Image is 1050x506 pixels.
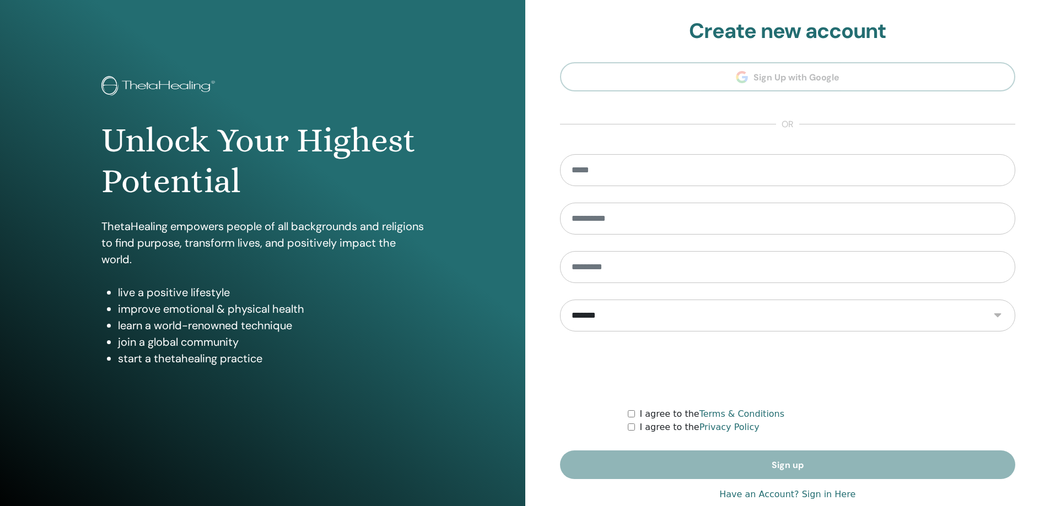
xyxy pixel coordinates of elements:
h2: Create new account [560,19,1016,44]
p: ThetaHealing empowers people of all backgrounds and religions to find purpose, transform lives, a... [101,218,424,268]
a: Have an Account? Sign in Here [719,488,855,501]
li: learn a world-renowned technique [118,317,424,334]
a: Privacy Policy [699,422,760,432]
li: join a global community [118,334,424,350]
span: or [776,118,799,131]
a: Terms & Conditions [699,409,784,419]
li: start a thetahealing practice [118,350,424,367]
iframe: reCAPTCHA [704,348,871,391]
li: live a positive lifestyle [118,284,424,301]
li: improve emotional & physical health [118,301,424,317]
label: I agree to the [639,407,784,421]
h1: Unlock Your Highest Potential [101,120,424,202]
label: I agree to the [639,421,759,434]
